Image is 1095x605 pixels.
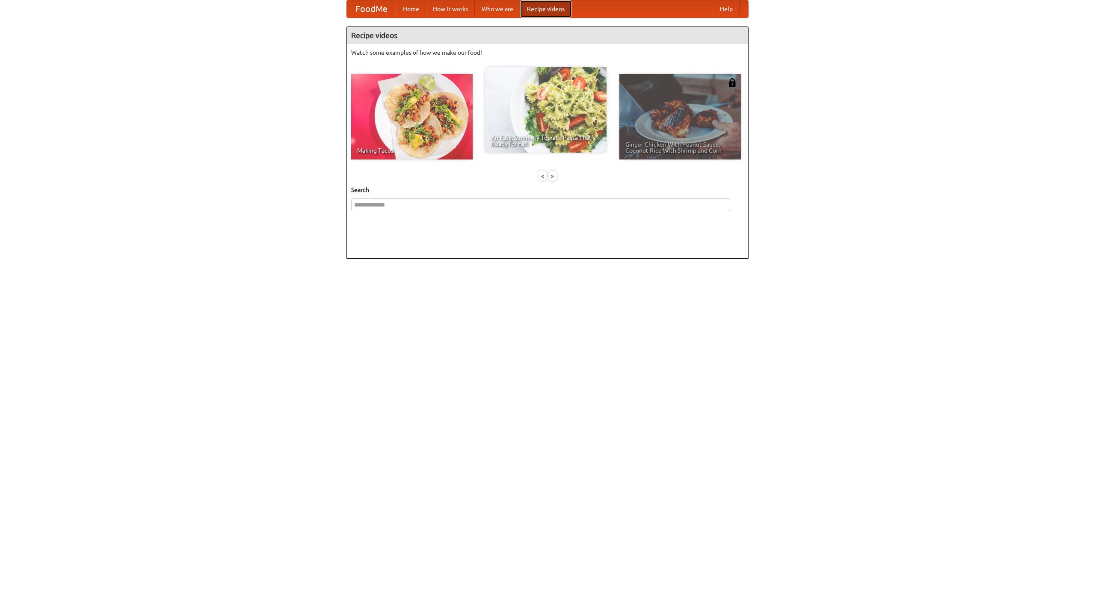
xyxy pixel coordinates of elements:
a: An Easy, Summery Tomato Pasta That's Ready for Fall [485,67,607,153]
span: An Easy, Summery Tomato Pasta That's Ready for Fall [491,135,601,147]
span: Making Tacos [357,148,467,153]
a: Who we are [475,0,520,18]
a: Help [713,0,740,18]
a: Making Tacos [351,74,473,159]
h4: Recipe videos [347,27,748,44]
div: « [539,171,546,181]
a: Recipe videos [520,0,571,18]
a: Home [396,0,426,18]
img: 483408.png [728,78,737,87]
a: How it works [426,0,475,18]
h5: Search [351,186,744,194]
div: » [549,171,556,181]
p: Watch some examples of how we make our food! [351,48,744,57]
a: FoodMe [347,0,396,18]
